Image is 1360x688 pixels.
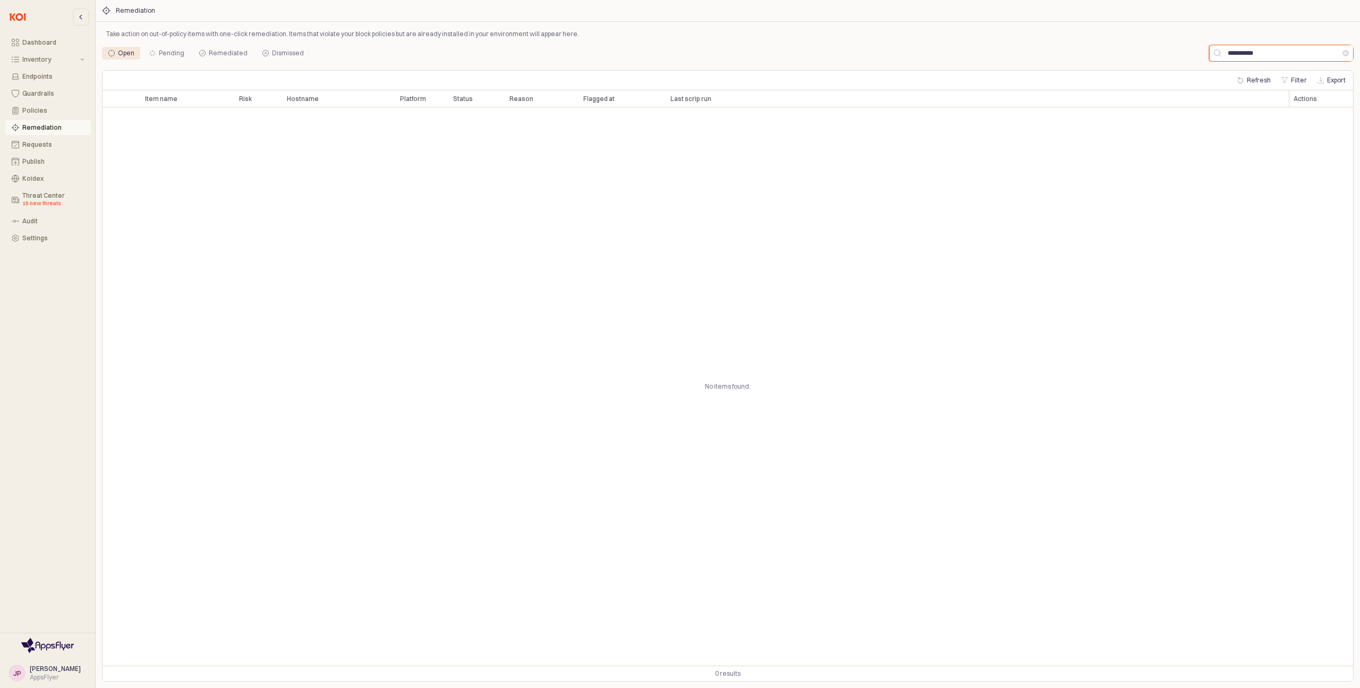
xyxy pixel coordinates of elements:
button: Publish [5,154,91,169]
span: Reason [509,95,533,103]
div: JP [13,668,21,678]
button: Threat Center [5,188,91,212]
span: Actions [1294,95,1317,103]
span: Flagged at [583,95,615,103]
div: Guardrails [22,90,84,97]
button: Dashboard [5,35,91,50]
span: Risk [239,95,252,103]
div: Koidex [22,175,84,182]
div: Table toolbar [103,666,1353,681]
span: Last scrip run [670,95,711,103]
button: Guardrails [5,86,91,101]
div: Open [102,47,141,60]
button: Inventory [5,52,91,67]
div: Audit [22,217,84,225]
div: Policies [22,107,84,114]
div: Dashboard [22,39,84,46]
div: Dismissed [272,47,304,60]
div: Inventory [22,56,78,63]
button: Settings [5,231,91,246]
button: Requests [5,137,91,152]
button: JP [8,665,25,682]
div: Remediated [209,47,248,60]
span: Item name [145,95,177,103]
div: Pending [143,47,191,60]
span: [PERSON_NAME] [30,665,81,673]
button: Remediation [5,120,91,135]
span: Platform [400,95,426,103]
div: Pending [159,47,184,60]
div: Settings [22,234,84,242]
div: Open [118,47,134,60]
div: No items found. [103,107,1353,666]
button: Export [1313,74,1350,87]
div: Remediation [22,124,84,131]
div: Publish [22,158,84,165]
span: Hostname [287,95,319,103]
p: Take action on out-of-policy items with one-click remediation. Items that violate your block poli... [106,29,1349,39]
button: Refresh [1233,74,1275,87]
div: Dismissed [256,47,310,60]
div: Remediated [193,47,254,60]
button: Audit [5,214,91,229]
button: Policies [5,103,91,118]
div: Requests [22,141,84,148]
div: Threat Center [22,192,84,208]
span: Status [453,95,473,103]
div: Endpoints [22,73,84,80]
button: Clear [1342,50,1349,56]
div: 0 results [715,668,741,679]
div: Remediation [116,7,155,14]
div: AppsFlyer [30,673,81,682]
button: Endpoints [5,69,91,84]
button: Koidex [5,171,91,186]
div: 15 new threats [22,199,84,208]
button: Filter [1277,74,1311,87]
